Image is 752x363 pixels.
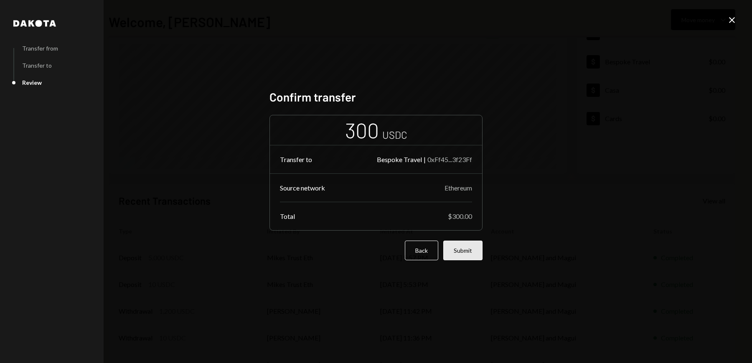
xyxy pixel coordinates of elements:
div: Transfer from [22,45,58,52]
div: Review [22,79,42,86]
h2: Confirm transfer [269,89,483,105]
button: Submit [443,241,483,260]
div: Ethereum [445,184,472,192]
div: USDC [382,128,407,142]
div: Transfer to [22,62,52,69]
div: Bespoke Travel [377,155,422,163]
div: 0xFf45...3f23Ff [427,155,472,163]
div: Transfer to [280,155,312,163]
div: | [424,155,426,163]
div: Source network [280,184,325,192]
button: Back [405,241,438,260]
div: 300 [345,117,379,143]
div: Total [280,212,295,220]
div: $300.00 [448,212,472,220]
